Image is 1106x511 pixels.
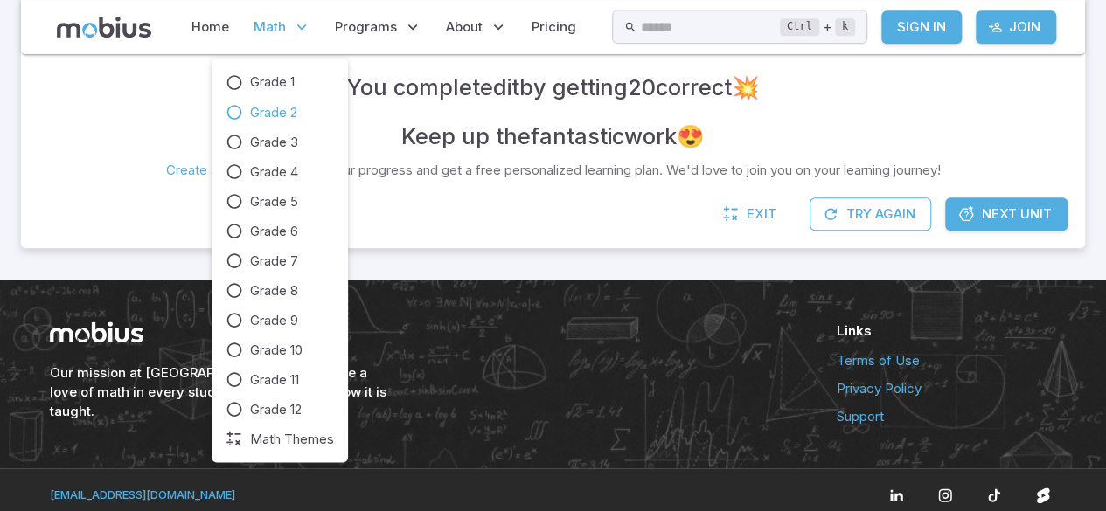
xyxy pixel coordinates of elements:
span: Math [254,17,286,37]
span: About [446,17,483,37]
a: Join [976,10,1056,44]
a: Grade 10 [226,340,334,359]
span: Grade 9 [250,310,298,329]
span: Grade 7 [250,251,298,270]
span: Grade 3 [250,132,298,151]
a: Grade 6 [226,221,334,240]
div: + [780,17,855,38]
a: Grade 2 [226,102,334,121]
a: Math Themes [226,429,334,448]
a: Grade 3 [226,132,334,151]
a: Grade 8 [226,280,334,300]
a: Home [186,7,234,47]
a: Sign In [881,10,962,44]
span: Grade 10 [250,340,303,359]
a: Grade 1 [226,73,334,92]
span: Grade 1 [250,73,295,92]
kbd: k [835,18,855,36]
span: Programs [335,17,397,37]
a: Grade 7 [226,251,334,270]
a: Grade 9 [226,310,334,329]
a: Grade 4 [226,162,334,181]
span: Grade 6 [250,221,298,240]
span: Grade 8 [250,280,298,300]
kbd: Ctrl [780,18,819,36]
a: Grade 5 [226,191,334,211]
span: Grade 4 [250,162,298,181]
span: Grade 5 [250,191,298,211]
a: Grade 12 [226,399,334,418]
span: Math Themes [250,429,334,448]
span: Grade 12 [250,399,302,418]
span: Grade 2 [250,102,297,121]
a: Pricing [526,7,581,47]
span: Grade 11 [250,369,299,389]
a: Grade 11 [226,369,334,389]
